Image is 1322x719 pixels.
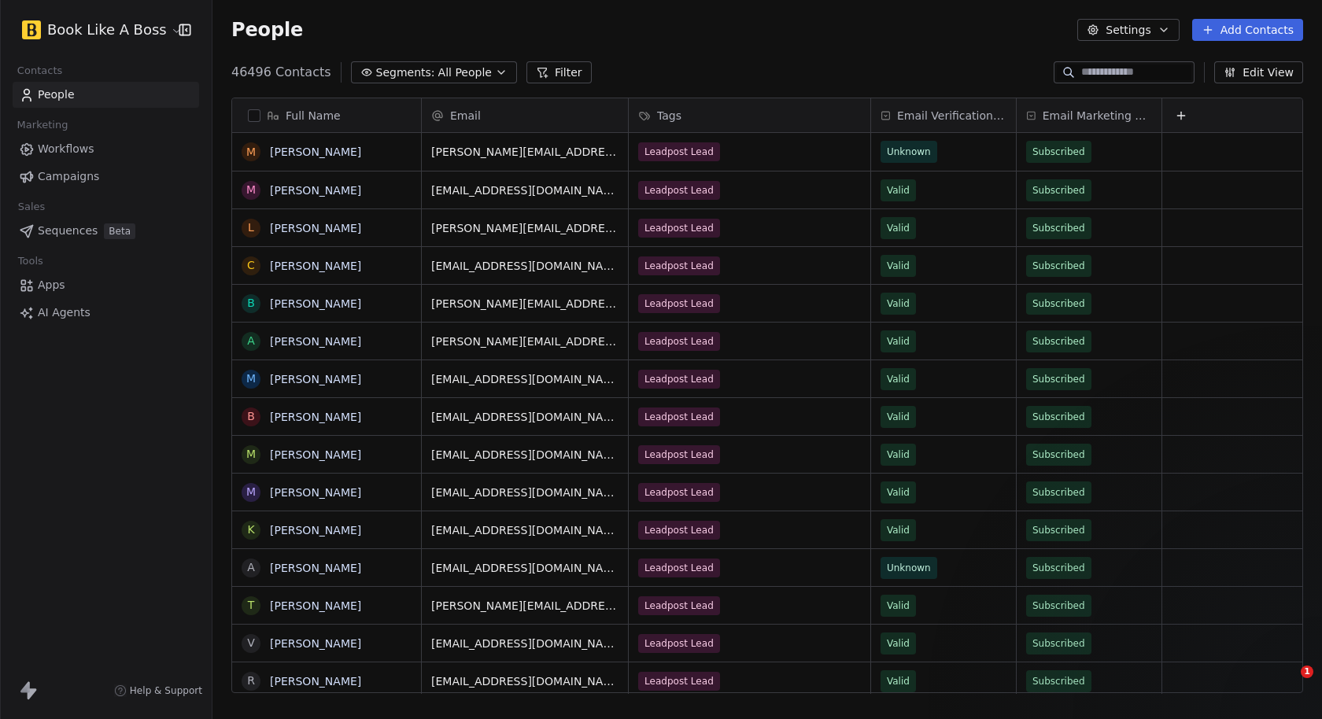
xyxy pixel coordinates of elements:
span: Valid [887,447,910,463]
span: Leadpost Lead [638,483,720,502]
div: Email Marketing Consent [1017,98,1161,132]
div: Email [422,98,628,132]
span: Valid [887,409,910,425]
button: Filter [526,61,592,83]
span: Email [450,108,481,124]
a: [PERSON_NAME] [270,146,361,158]
span: Valid [887,183,910,198]
span: Subscribed [1032,485,1085,500]
a: Apps [13,272,199,298]
span: [PERSON_NAME][EMAIL_ADDRESS][DOMAIN_NAME] [431,220,619,236]
span: Valid [887,522,910,538]
span: Sequences [38,223,98,239]
div: grid [232,133,422,694]
span: Leadpost Lead [638,407,720,426]
span: Leadpost Lead [638,634,720,653]
a: [PERSON_NAME] [270,222,361,234]
a: Campaigns [13,164,199,190]
div: V [247,635,255,651]
span: Tools [11,249,50,273]
span: Full Name [286,108,341,124]
span: Leadpost Lead [638,596,720,615]
span: Valid [887,485,910,500]
span: Leadpost Lead [638,142,720,161]
span: [PERSON_NAME][EMAIL_ADDRESS][DOMAIN_NAME] [431,598,619,614]
div: C [247,257,255,274]
span: Leadpost Lead [638,672,720,691]
div: Full Name [232,98,421,132]
span: Unknown [887,144,931,160]
span: Leadpost Lead [638,219,720,238]
span: People [38,87,75,103]
span: [EMAIL_ADDRESS][DOMAIN_NAME] [431,522,619,538]
div: grid [422,133,1304,694]
span: Valid [887,673,910,689]
span: Help & Support [130,684,202,697]
a: Help & Support [114,684,202,697]
div: R [247,673,255,689]
span: Valid [887,371,910,387]
a: [PERSON_NAME] [270,675,361,688]
span: Subscribed [1032,183,1085,198]
span: [EMAIL_ADDRESS][DOMAIN_NAME] [431,183,619,198]
span: Leadpost Lead [638,521,720,540]
span: Subscribed [1032,220,1085,236]
a: [PERSON_NAME] [270,335,361,348]
span: [EMAIL_ADDRESS][DOMAIN_NAME] [431,673,619,689]
span: Subscribed [1032,560,1085,576]
span: Email Marketing Consent [1043,108,1152,124]
span: Segments: [376,65,435,81]
span: [PERSON_NAME][EMAIL_ADDRESS][DOMAIN_NAME] [431,334,619,349]
div: M [246,446,256,463]
a: SequencesBeta [13,218,199,244]
span: Valid [887,258,910,274]
span: Contacts [10,59,69,83]
span: Campaigns [38,168,99,185]
span: Book Like A Boss [47,20,167,40]
span: Subscribed [1032,409,1085,425]
a: [PERSON_NAME] [270,184,361,197]
span: Workflows [38,141,94,157]
a: AI Agents [13,300,199,326]
span: Leadpost Lead [638,559,720,577]
span: Tags [657,108,681,124]
a: [PERSON_NAME] [270,260,361,272]
span: Subscribed [1032,371,1085,387]
div: M [246,484,256,500]
a: [PERSON_NAME] [270,562,361,574]
span: [PERSON_NAME][EMAIL_ADDRESS][PERSON_NAME][DOMAIN_NAME] [431,144,619,160]
div: B [247,295,255,312]
span: Leadpost Lead [638,445,720,464]
span: [EMAIL_ADDRESS][DOMAIN_NAME] [431,371,619,387]
span: 1 [1301,666,1313,678]
span: Subscribed [1032,522,1085,538]
span: 46496 Contacts [231,63,331,82]
a: [PERSON_NAME] [270,448,361,461]
span: Leadpost Lead [638,256,720,275]
a: People [13,82,199,108]
div: M [246,182,256,198]
a: [PERSON_NAME] [270,524,361,536]
div: M [246,144,256,160]
a: [PERSON_NAME] [270,637,361,650]
span: Marketing [10,113,75,137]
div: K [247,522,254,538]
span: Sales [11,195,52,219]
span: Valid [887,598,910,614]
span: Leadpost Lead [638,332,720,351]
span: [EMAIL_ADDRESS][DOMAIN_NAME] [431,485,619,500]
div: Tags [629,98,870,132]
span: Leadpost Lead [638,294,720,313]
span: Apps [38,277,65,293]
span: Subscribed [1032,258,1085,274]
button: Edit View [1214,61,1303,83]
div: L [248,219,254,236]
a: Workflows [13,136,199,162]
span: [EMAIL_ADDRESS][DOMAIN_NAME] [431,409,619,425]
div: Email Verification Status [871,98,1016,132]
span: [EMAIL_ADDRESS][DOMAIN_NAME] [431,560,619,576]
span: [PERSON_NAME][EMAIL_ADDRESS][DOMAIN_NAME] [431,296,619,312]
span: Leadpost Lead [638,181,720,200]
span: Subscribed [1032,673,1085,689]
a: [PERSON_NAME] [270,599,361,612]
